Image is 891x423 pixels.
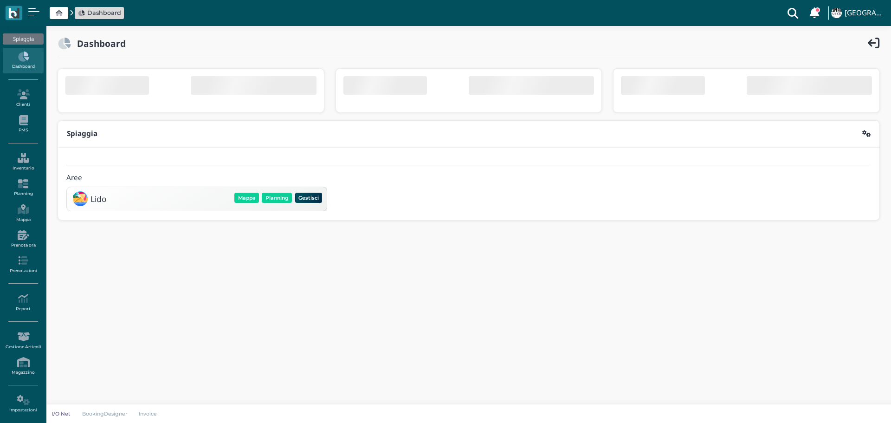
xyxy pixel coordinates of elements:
[78,8,121,17] a: Dashboard
[3,175,43,201] a: Planning
[3,48,43,73] a: Dashboard
[67,129,97,138] b: Spiaggia
[66,174,82,182] h4: Aree
[8,8,19,19] img: logo
[295,193,323,203] button: Gestisci
[3,149,43,175] a: Inventario
[234,193,259,203] button: Mappa
[87,8,121,17] span: Dashboard
[262,193,292,203] button: Planning
[831,8,841,18] img: ...
[3,226,43,252] a: Prenota ora
[3,85,43,111] a: Clienti
[90,195,106,203] h3: Lido
[830,2,885,24] a: ... [GEOGRAPHIC_DATA]
[3,201,43,226] a: Mappa
[3,33,43,45] div: Spiaggia
[71,39,126,48] h2: Dashboard
[3,111,43,137] a: PMS
[845,9,885,17] h4: [GEOGRAPHIC_DATA]
[825,394,883,415] iframe: Help widget launcher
